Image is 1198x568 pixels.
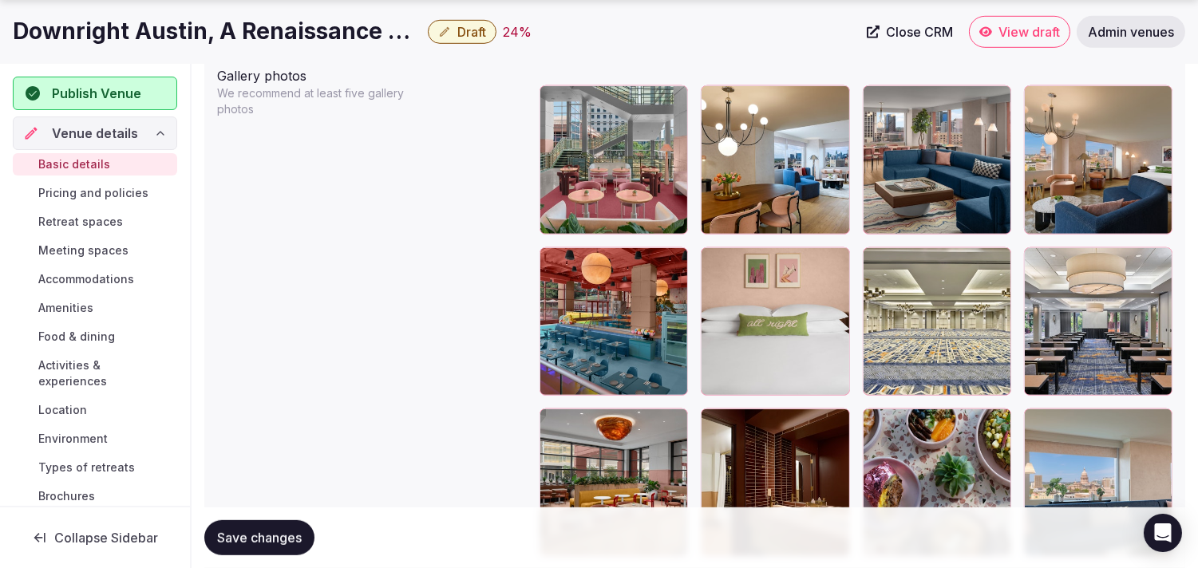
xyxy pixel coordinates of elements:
[13,485,177,507] a: Brochures
[54,530,158,546] span: Collapse Sidebar
[13,16,421,47] h1: Downright Austin, A Renaissance Hotel
[503,22,532,41] button: 24%
[863,408,1011,557] div: PlVKAKQ4c0asWu3HYEYgw_untitled-0024%2028596.br-ausbr-untitled-0024-28596:Classic-Hor?h=2667&w=4000
[1088,24,1174,40] span: Admin venues
[52,124,138,143] span: Venue details
[1024,247,1172,396] div: u4PyR0weUEaamJf9zxKYvA_RH_AUSBR_Events_%2012387.br-ausbr-rh-ausbr-events--12387-23245:Classic-Hor...
[13,520,177,555] button: Collapse Sidebar
[38,271,134,287] span: Accommodations
[863,85,1011,234] div: sqFCDg9TokawFvpW8lQFDw_Presidential%20Living10885.br-ausbr-presidential-living10885-34921:Classic...
[701,85,849,234] div: i5HhnMefD0yRIiPt9q92w_Suite%2030605.br-ausbr-suite-30605-90249:Classic-Hor?h=2667&w=4000
[217,85,421,117] p: We recommend at least five gallery photos
[503,22,532,41] div: 24 %
[13,456,177,479] a: Types of retreats
[38,300,93,316] span: Amenities
[38,460,135,475] span: Types of retreats
[428,20,496,44] button: Draft
[863,247,1011,396] div: bI1F3Don2U2F9uGbr7LCdw_RH_AUSBR_Events%2018788.br-ausbr-rh-ausbr-events-18788-05576:Classic-Hor?h...
[998,24,1060,40] span: View draft
[38,243,128,258] span: Meeting spaces
[217,530,302,546] span: Save changes
[886,24,953,40] span: Close CRM
[38,431,108,447] span: Environment
[13,268,177,290] a: Accommodations
[13,77,177,110] button: Publish Venue
[13,297,177,319] a: Amenities
[13,354,177,392] a: Activities & experiences
[204,520,314,555] button: Save changes
[540,247,688,396] div: IW5p687Yg0yIlhwk7IWtKA_Dining%20Room%2038962.br-ausbr-dining-room-38962:Classic-Hor?h=2667&w=4000
[13,182,177,204] a: Pricing and policies
[1144,514,1182,552] div: Open Intercom Messenger
[52,84,141,103] span: Publish Venue
[857,16,963,48] a: Close CRM
[1077,16,1185,48] a: Admin venues
[701,408,849,557] div: W85L4Jfwk6YMJEn5vNsuQ_JrSuiteBathroom%2033768.br-ausbr-jrsuitebathroom-33768-16392:Classic-Hor?h=...
[38,185,148,201] span: Pricing and policies
[38,402,87,418] span: Location
[13,325,177,348] a: Food & dining
[457,24,486,40] span: Draft
[701,247,849,396] div: akkPJsHtUGthv4KspBikg_King%20Tight%20Shot%20w%20B%2026454.br-ausbr-king-tight-shot-w-b-26454-3141...
[38,357,171,389] span: Activities & experiences
[217,60,527,85] div: Gallery photos
[38,329,115,345] span: Food & dining
[540,408,688,557] div: zPlHN1VjUUSjbCJUpo92g_Morning%20Bird%20Seatin%2038353.br-ausbr-morning-bird-seatin-38353-34796:Cl...
[969,16,1070,48] a: View draft
[13,153,177,176] a: Basic details
[1024,85,1172,234] div: qNAgN6w76k2d645Y4f4XkQ_JrSuite%2010992.br-ausbr-jrsuite-10992-40443:Classic-Hor?h=2667&w=4000
[38,214,123,230] span: Retreat spaces
[13,399,177,421] a: Location
[13,428,177,450] a: Environment
[540,85,688,234] div: SwxbnwNMFEix9SDZyNOdw_Lobby%202.br-ausbr-lobby-2-11478:Classic-Hor?h=2667&w=4000
[38,488,95,504] span: Brochures
[13,239,177,262] a: Meeting spaces
[13,211,177,233] a: Retreat spaces
[1024,408,1172,557] div: EsAsjxlQXUyKElOnqGxFAw_PresSuite%2018221.br-ausbr-pressuite-18221-69061:Classic-Hor?h=2667&w=4000
[38,156,110,172] span: Basic details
